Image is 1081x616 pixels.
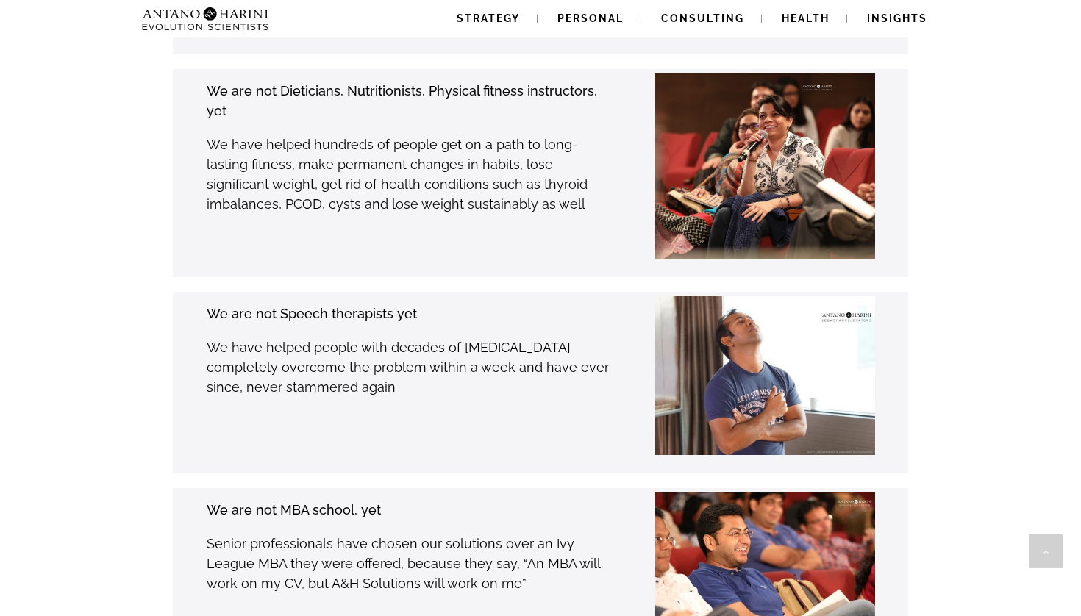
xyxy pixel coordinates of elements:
span: Health [782,12,830,24]
img: Mohan [646,296,885,455]
span: Strategy [457,12,520,24]
span: Insights [867,12,927,24]
strong: We are not Speech therapists yet [207,306,417,321]
img: Supriti [622,73,901,259]
p: Senior professionals have chosen our solutions over an Ivy League MBA they were offered, because ... [207,534,609,593]
span: Personal [557,12,624,24]
p: We have helped hundreds of people get on a path to long-lasting fitness, make permanent changes i... [207,135,609,214]
p: We have helped people with decades of [MEDICAL_DATA] completely overcome the problem within a wee... [207,337,609,397]
strong: We are not MBA school, yet [207,502,381,517]
span: Consulting [661,12,744,24]
strong: We are not Dieticians, Nutritionists, Physical fitness instructors, yet [207,83,597,118]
